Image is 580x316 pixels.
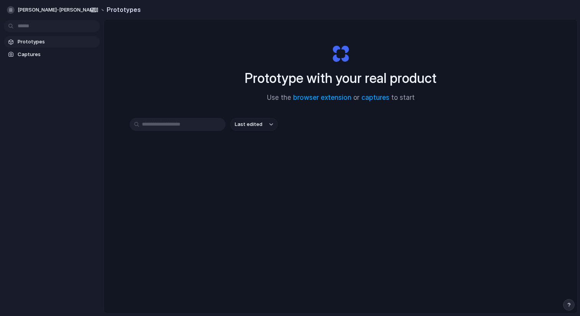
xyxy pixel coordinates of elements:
[4,49,100,60] a: Captures
[18,6,98,14] span: [PERSON_NAME]-[PERSON_NAME]
[230,118,278,131] button: Last edited
[267,93,415,103] span: Use the or to start
[245,68,437,88] h1: Prototype with your real product
[4,4,110,16] button: [PERSON_NAME]-[PERSON_NAME]
[4,36,100,48] a: Prototypes
[361,94,389,101] a: captures
[104,5,141,14] h2: Prototypes
[18,38,97,46] span: Prototypes
[235,121,262,128] span: Last edited
[293,94,351,101] a: browser extension
[18,51,97,58] span: Captures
